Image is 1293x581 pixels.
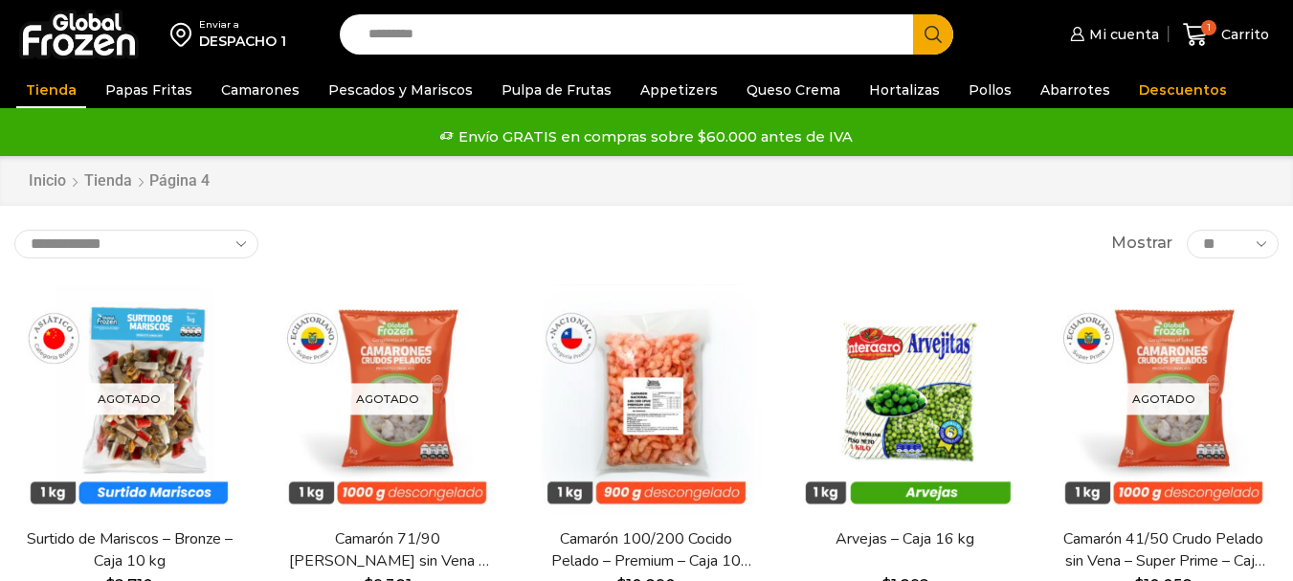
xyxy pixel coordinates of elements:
[913,14,953,55] button: Search button
[212,72,309,108] a: Camarones
[319,72,482,108] a: Pescados y Mariscos
[199,32,286,51] div: DESPACHO 1
[343,383,433,414] p: Agotado
[631,72,727,108] a: Appetizers
[959,72,1021,108] a: Pollos
[26,528,233,572] a: Surtido de Mariscos – Bronze – Caja 10 kg
[28,170,213,192] nav: Breadcrumb
[1119,383,1209,414] p: Agotado
[1065,15,1159,54] a: Mi cuenta
[28,170,67,192] a: Inicio
[1111,233,1172,255] span: Mostrar
[1178,12,1274,57] a: 1 Carrito
[149,171,210,190] span: Página 4
[859,72,949,108] a: Hortalizas
[802,528,1009,550] a: Arvejas – Caja 16 kg
[737,72,850,108] a: Queso Crema
[16,72,86,108] a: Tienda
[1216,25,1269,44] span: Carrito
[199,18,286,32] div: Enviar a
[84,383,174,414] p: Agotado
[1129,72,1237,108] a: Descuentos
[543,528,749,572] a: Camarón 100/200 Cocido Pelado – Premium – Caja 10 kg
[1084,25,1159,44] span: Mi cuenta
[83,170,133,192] a: Tienda
[14,230,258,258] select: Pedido de la tienda
[170,18,199,51] img: address-field-icon.svg
[492,72,621,108] a: Pulpa de Frutas
[1201,20,1216,35] span: 1
[1031,72,1120,108] a: Abarrotes
[96,72,202,108] a: Papas Fritas
[284,528,491,572] a: Camarón 71/90 [PERSON_NAME] sin Vena – Super Prime – Caja 10 kg
[1060,528,1267,572] a: Camarón 41/50 Crudo Pelado sin Vena – Super Prime – Caja 10 kg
